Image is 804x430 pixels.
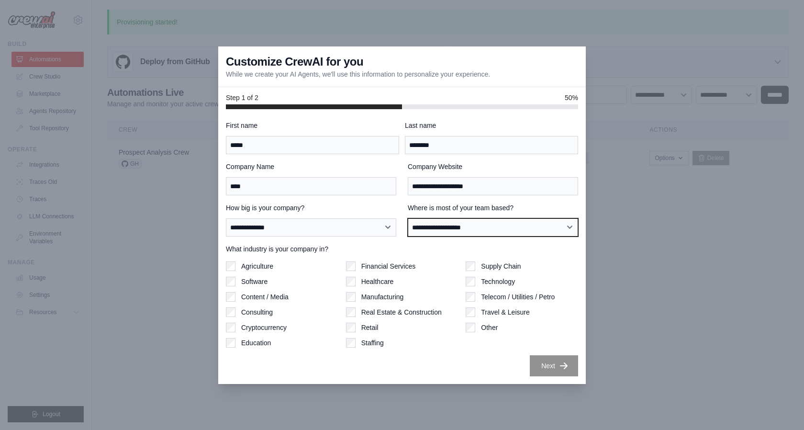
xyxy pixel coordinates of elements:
label: Travel & Leisure [481,307,529,317]
label: Where is most of your team based? [408,203,578,213]
label: Company Name [226,162,396,171]
label: How big is your company? [226,203,396,213]
label: Healthcare [361,277,394,286]
label: What industry is your company in? [226,244,578,254]
label: Retail [361,323,379,332]
label: Education [241,338,271,348]
button: Next [530,355,578,376]
label: Real Estate & Construction [361,307,442,317]
p: While we create your AI Agents, we'll use this information to personalize your experience. [226,69,490,79]
span: Step 1 of 2 [226,93,258,102]
label: Other [481,323,498,332]
span: 50% [565,93,578,102]
label: Software [241,277,268,286]
label: Content / Media [241,292,289,302]
label: Company Website [408,162,578,171]
h3: Customize CrewAI for you [226,54,363,69]
label: Manufacturing [361,292,404,302]
label: Technology [481,277,515,286]
label: Staffing [361,338,384,348]
label: Telecom / Utilities / Petro [481,292,555,302]
label: Financial Services [361,261,416,271]
label: Consulting [241,307,273,317]
label: Agriculture [241,261,273,271]
label: First name [226,121,399,130]
label: Cryptocurrency [241,323,287,332]
label: Last name [405,121,578,130]
label: Supply Chain [481,261,521,271]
